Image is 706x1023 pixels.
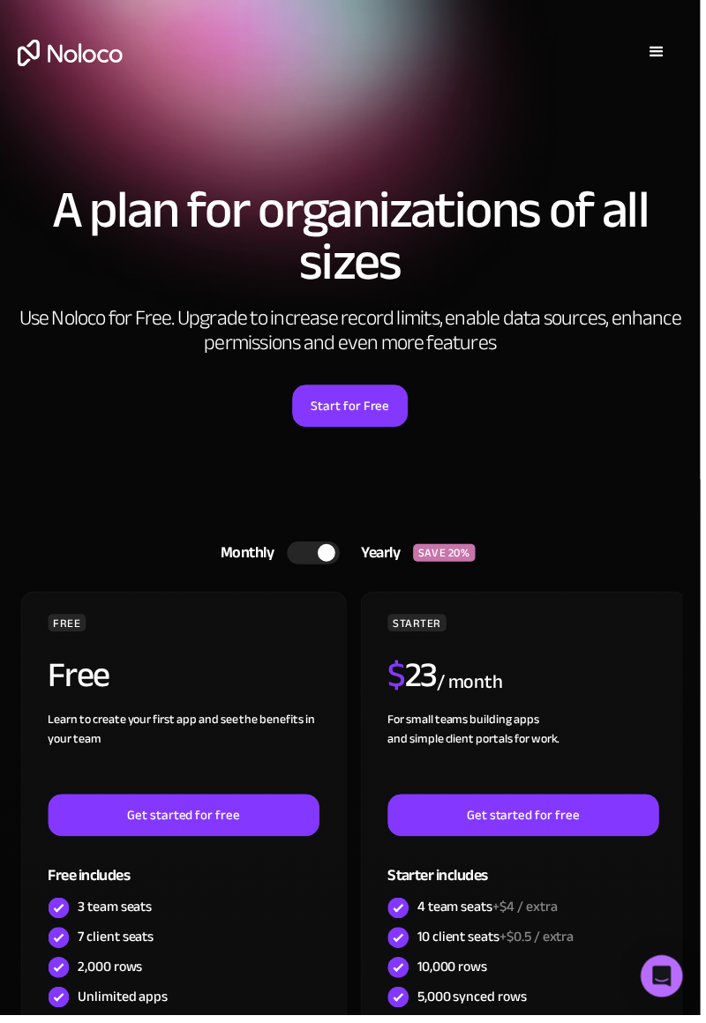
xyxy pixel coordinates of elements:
[49,619,87,637] div: FREE
[49,659,110,703] h2: Free
[635,26,688,79] div: menu
[18,40,124,67] a: home
[497,901,562,928] span: +$4 / extra
[342,544,417,571] div: Yearly
[440,675,507,703] div: / month
[79,905,154,924] div: 3 team seats
[200,544,289,571] div: Monthly
[646,963,688,1005] div: Open Intercom Messenger
[18,309,688,358] h2: Use Noloco for Free. Upgrade to increase record limits, enable data sources, enhance permissions ...
[79,995,169,1014] div: Unlimited apps
[421,905,562,924] div: 4 team seats
[391,843,665,900] div: Starter includes
[18,185,688,291] h1: A plan for organizations of all sizes
[421,995,531,1014] div: 5,000 synced rows
[79,965,144,984] div: 2,000 rows
[49,843,322,900] div: Free includes
[391,647,409,713] span: $
[49,801,322,843] a: Get started for free
[417,549,479,566] div: SAVE 20%
[391,716,665,801] div: For small teams building apps and simple client portals for work. ‍
[391,659,440,703] h2: 23
[421,965,492,984] div: 10,000 rows
[421,935,579,954] div: 10 client seats
[391,619,450,637] div: STARTER
[49,716,322,801] div: Learn to create your first app and see the benefits in your team ‍
[391,801,665,843] a: Get started for free
[504,931,579,958] span: +$0.5 / extra
[79,935,155,954] div: 7 client seats
[295,388,411,430] a: Start for Free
